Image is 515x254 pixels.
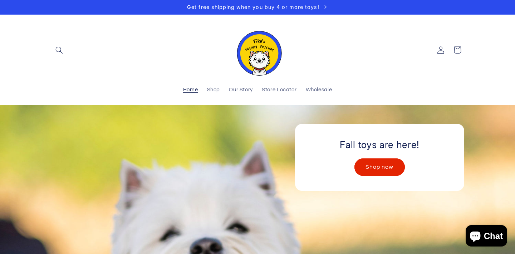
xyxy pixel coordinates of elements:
[257,82,301,98] a: Store Locator
[51,42,68,58] summary: Search
[340,139,419,151] h2: Fall toys are here!
[306,87,332,93] span: Wholesale
[178,82,202,98] a: Home
[225,82,257,98] a: Our Story
[262,87,296,93] span: Store Locator
[354,158,405,176] a: Shop now
[232,25,283,76] img: Fika's Freaky Friends
[207,87,220,93] span: Shop
[230,22,285,78] a: Fika's Freaky Friends
[229,87,253,93] span: Our Story
[202,82,225,98] a: Shop
[463,225,509,248] inbox-online-store-chat: Shopify online store chat
[187,4,319,10] span: Get free shipping when you buy 4 or more toys!
[301,82,337,98] a: Wholesale
[183,87,198,93] span: Home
